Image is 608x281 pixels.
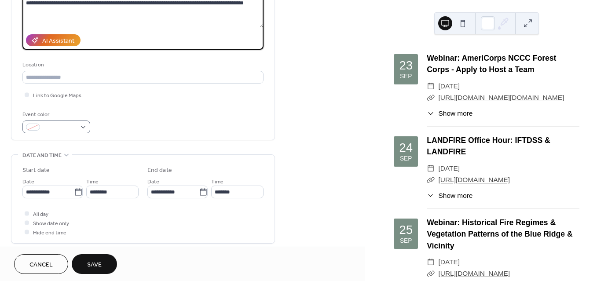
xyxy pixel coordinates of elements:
[427,136,550,156] a: LANDFIRE Office Hour: IFTDSS & LANDFIRE
[427,256,435,268] div: ​
[427,163,435,174] div: ​
[399,224,413,236] div: 25
[427,108,472,118] button: ​Show more
[439,256,460,268] span: [DATE]
[400,238,412,244] div: Sep
[22,60,262,69] div: Location
[427,218,572,250] a: Webinar: Historical Fire Regimes & Vegetation Patterns of the Blue Ridge & Vicinity
[147,166,172,175] div: End date
[22,151,62,160] span: Date and time
[29,260,53,270] span: Cancel
[33,210,48,219] span: All day
[399,59,413,72] div: 23
[439,94,564,101] a: [URL][DOMAIN_NAME][DOMAIN_NAME]
[399,142,413,154] div: 24
[22,166,50,175] div: Start date
[427,190,435,201] div: ​
[427,92,435,103] div: ​
[26,34,81,46] button: AI Assistant
[33,91,81,100] span: Link to Google Maps
[439,80,460,92] span: [DATE]
[427,80,435,92] div: ​
[86,177,99,186] span: Time
[427,190,472,201] button: ​Show more
[87,260,102,270] span: Save
[211,177,223,186] span: Time
[147,177,159,186] span: Date
[22,177,34,186] span: Date
[427,108,435,118] div: ​
[439,176,510,183] a: [URL][DOMAIN_NAME]
[14,254,68,274] button: Cancel
[427,54,556,74] a: Webinar: AmeriCorps NCCC Forest Corps - Apply to Host a Team
[427,268,435,279] div: ​
[22,110,88,119] div: Event color
[400,73,412,80] div: Sep
[33,228,66,237] span: Hide end time
[42,36,74,46] div: AI Assistant
[439,163,460,174] span: [DATE]
[439,108,473,118] span: Show more
[400,156,412,162] div: Sep
[33,219,69,228] span: Show date only
[439,190,473,201] span: Show more
[72,254,117,274] button: Save
[439,270,510,277] a: [URL][DOMAIN_NAME]
[427,174,435,186] div: ​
